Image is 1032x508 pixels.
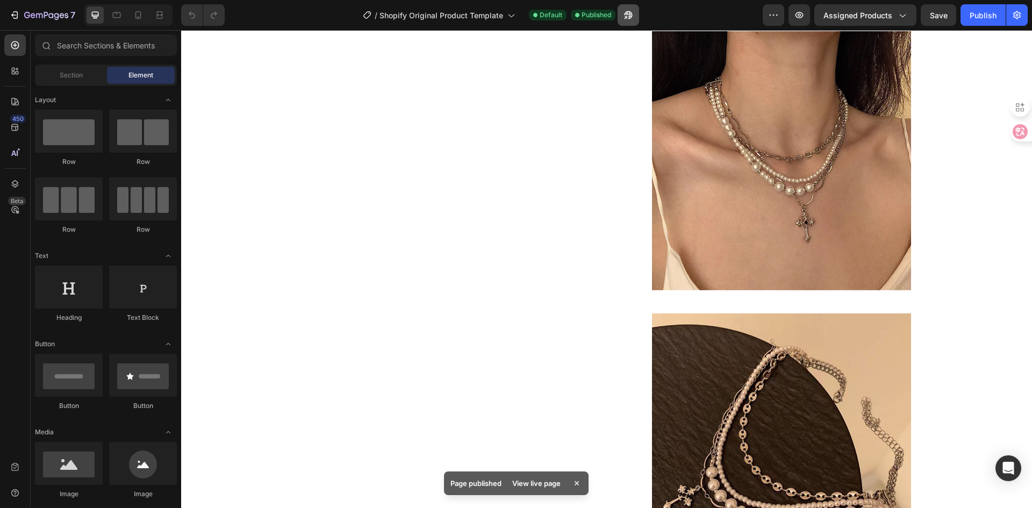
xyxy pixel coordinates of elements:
span: Save [930,11,948,20]
div: Beta [8,197,26,205]
span: Toggle open [160,91,177,109]
span: Layout [35,95,56,105]
button: Assigned Products [814,4,916,26]
div: Row [35,157,103,167]
iframe: Design area [181,30,1032,508]
span: Element [128,70,153,80]
div: Row [35,225,103,234]
span: Default [540,10,562,20]
div: Undo/Redo [181,4,225,26]
span: / [375,10,377,21]
span: Toggle open [160,335,177,353]
button: Save [921,4,956,26]
div: Text Block [109,313,177,323]
div: Image [109,489,177,499]
div: Row [109,225,177,234]
span: Published [582,10,611,20]
p: 7 [70,9,75,22]
span: Toggle open [160,247,177,264]
div: Image [35,489,103,499]
div: Open Intercom Messenger [995,455,1021,481]
div: View live page [506,476,567,491]
div: Button [109,401,177,411]
span: Button [35,339,55,349]
input: Search Sections & Elements [35,34,177,56]
div: Publish [970,10,997,21]
span: Shopify Original Product Template [379,10,503,21]
span: Assigned Products [823,10,892,21]
div: Row [109,157,177,167]
span: Section [60,70,83,80]
span: Media [35,427,54,437]
div: Heading [35,313,103,323]
button: Publish [961,4,1006,26]
div: 450 [10,115,26,123]
span: Toggle open [160,424,177,441]
button: 7 [4,4,80,26]
p: Page published [450,478,501,489]
div: Button [35,401,103,411]
span: Text [35,251,48,261]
